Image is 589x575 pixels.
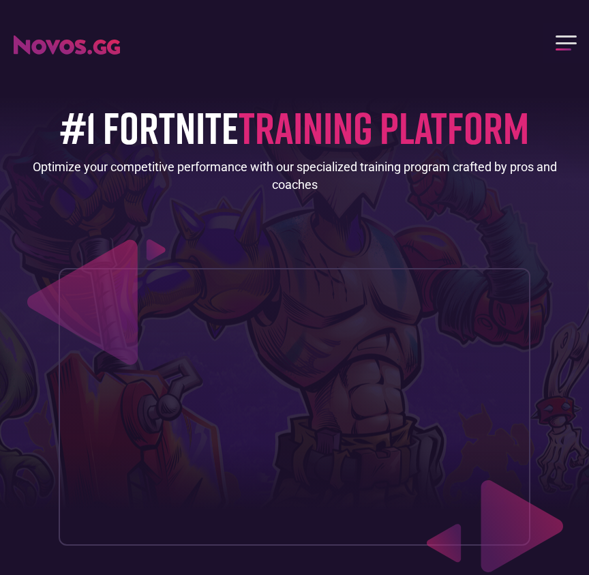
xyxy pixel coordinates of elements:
iframe: Increase your placement in 14 days (Novos.gg) [70,280,518,535]
h1: #1 FORTNITE [60,104,529,151]
div: Optimize your competitive performance with our specialized training program crafted by pros and c... [27,158,562,192]
div: menu [543,23,589,63]
a: home [14,23,120,61]
span: TRAINING PLATFORM [239,101,529,153]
